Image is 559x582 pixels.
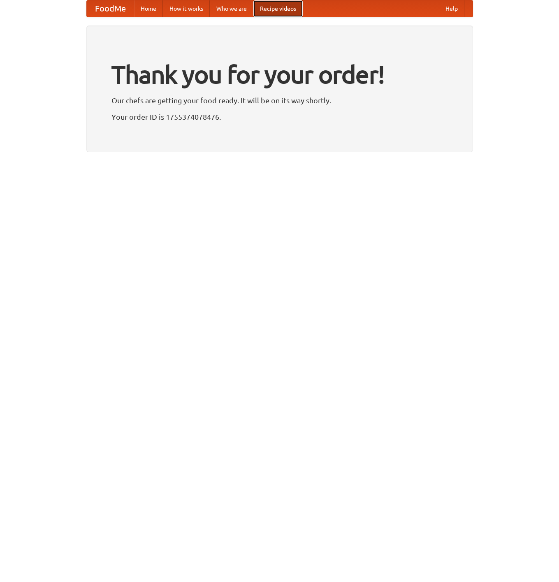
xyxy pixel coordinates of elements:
[253,0,303,17] a: Recipe videos
[210,0,253,17] a: Who we are
[111,111,448,123] p: Your order ID is 1755374078476.
[111,55,448,94] h1: Thank you for your order!
[87,0,134,17] a: FoodMe
[163,0,210,17] a: How it works
[134,0,163,17] a: Home
[439,0,464,17] a: Help
[111,94,448,107] p: Our chefs are getting your food ready. It will be on its way shortly.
